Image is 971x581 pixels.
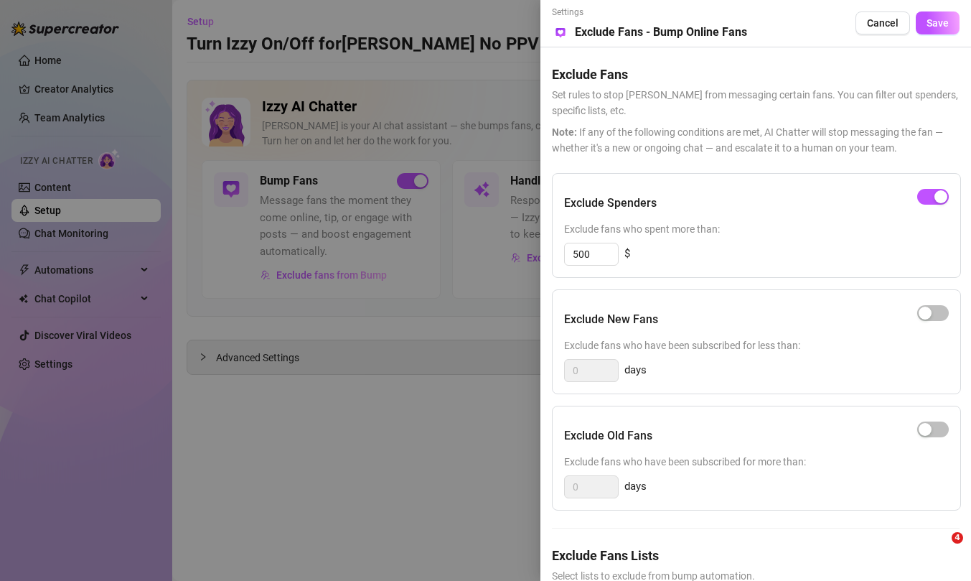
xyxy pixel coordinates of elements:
[922,532,957,567] iframe: Intercom live chat
[552,546,960,565] h5: Exclude Fans Lists
[552,6,747,19] span: Settings
[575,24,747,41] h5: Exclude Fans - Bump Online Fans
[564,427,652,445] h5: Exclude Old Fans
[564,454,949,470] span: Exclude fans who have been subscribed for more than:
[564,311,658,328] h5: Exclude New Fans
[855,11,910,34] button: Cancel
[927,17,949,29] span: Save
[552,124,960,156] span: If any of the following conditions are met, AI Chatter will stop messaging the fan — whether it's...
[564,221,949,237] span: Exclude fans who spent more than:
[552,65,960,84] h5: Exclude Fans
[564,338,949,353] span: Exclude fans who have been subscribed for less than:
[916,11,960,34] button: Save
[624,246,630,263] span: $
[552,126,577,138] span: Note:
[624,478,647,496] span: days
[552,87,960,118] span: Set rules to stop [PERSON_NAME] from messaging certain fans. You can filter out spenders, specifi...
[624,362,647,379] span: days
[952,532,963,544] span: 4
[867,17,899,29] span: Cancel
[564,195,657,212] h5: Exclude Spenders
